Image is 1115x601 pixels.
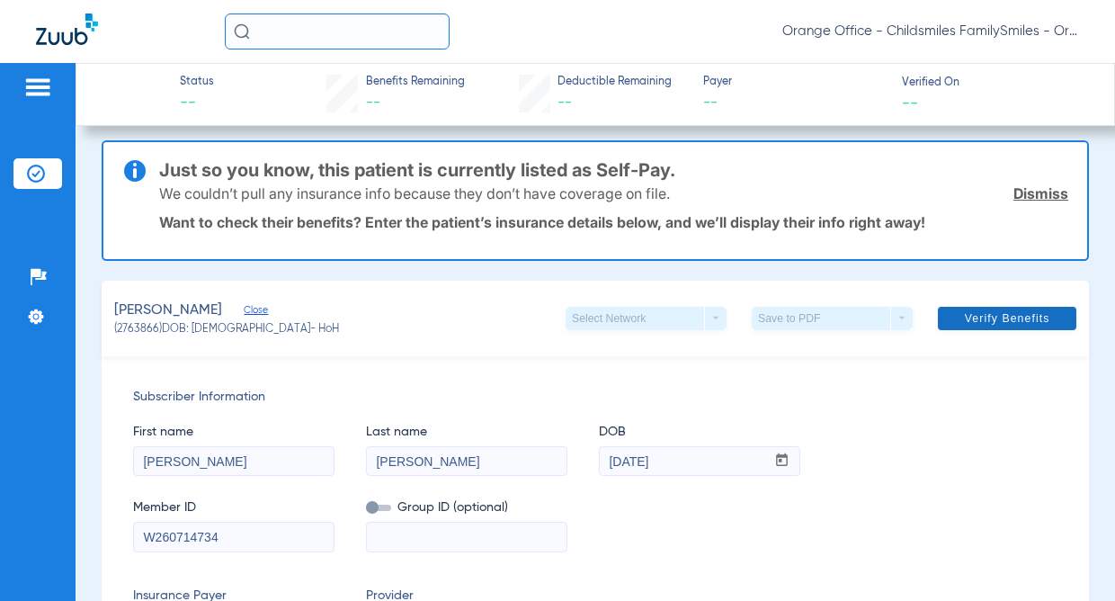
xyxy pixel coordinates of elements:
button: Open calendar [764,447,799,476]
span: -- [703,92,887,114]
span: First name [133,423,334,442]
span: (2763866) DOB: [DEMOGRAPHIC_DATA] - HoH [114,322,339,338]
button: Verify Benefits [938,307,1076,330]
span: Subscriber Information [133,388,1057,407]
a: Dismiss [1013,184,1068,202]
span: Verified On [902,76,1085,92]
p: We couldn’t pull any insurance info because they don’t have coverage on file. [159,184,670,202]
span: -- [902,93,918,112]
span: Payer [703,75,887,91]
span: -- [180,92,214,114]
span: DOB [599,423,800,442]
input: Search for patients [225,13,450,49]
span: Deductible Remaining [557,75,672,91]
span: Close [244,304,260,321]
img: info-icon [124,160,146,182]
img: hamburger-icon [23,76,52,98]
iframe: Chat Widget [1025,515,1115,601]
span: Group ID (optional) [366,498,567,517]
img: Search Icon [234,23,250,40]
span: Orange Office - Childsmiles FamilySmiles - Orange St Dental Associates LLC - Orange General DBA A... [782,22,1079,40]
span: -- [366,95,380,110]
span: Member ID [133,498,334,517]
img: Zuub Logo [36,13,98,45]
span: -- [557,95,572,110]
span: Verify Benefits [965,311,1050,326]
h3: Just so you know, this patient is currently listed as Self-Pay. [159,161,1068,179]
span: Last name [366,423,567,442]
span: Benefits Remaining [366,75,465,91]
p: Want to check their benefits? Enter the patient’s insurance details below, and we’ll display thei... [159,213,1068,231]
span: [PERSON_NAME] [114,300,222,322]
span: Status [180,75,214,91]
